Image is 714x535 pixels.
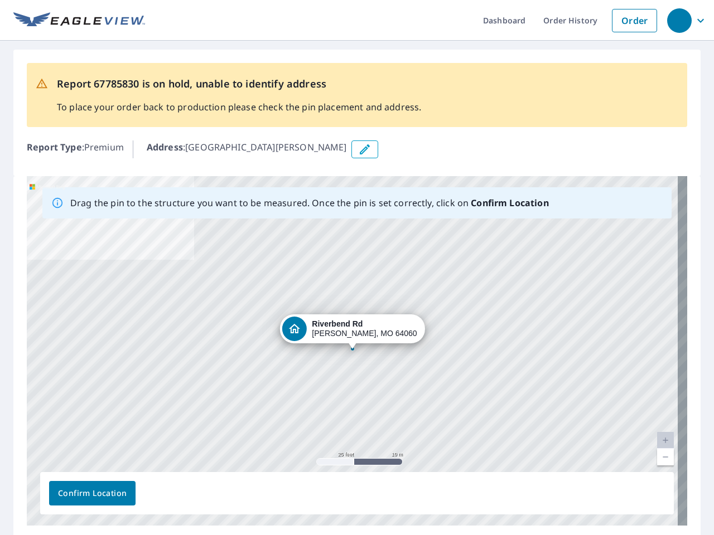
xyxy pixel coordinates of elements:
b: Report Type [27,141,82,153]
button: Confirm Location [49,481,136,505]
b: Confirm Location [471,197,548,209]
p: : [GEOGRAPHIC_DATA][PERSON_NAME] [147,140,347,158]
p: To place your order back to production please check the pin placement and address. [57,100,421,114]
p: : Premium [27,140,124,158]
a: Current Level 20, Zoom In Disabled [657,432,674,449]
img: EV Logo [13,12,145,29]
p: Drag the pin to the structure you want to be measured. Once the pin is set correctly, click on [70,196,549,210]
a: Order [612,9,657,32]
span: Confirm Location [58,487,127,500]
a: Current Level 20, Zoom Out [657,449,674,465]
b: Address [147,141,183,153]
strong: Riverbend Rd [312,319,363,328]
div: Dropped pin, building 1, Residential property, Riverbend Rd Kearney, MO 64060 [279,314,424,349]
div: [PERSON_NAME], MO 64060 [312,319,417,338]
p: Report 67785830 is on hold, unable to identify address [57,76,421,91]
